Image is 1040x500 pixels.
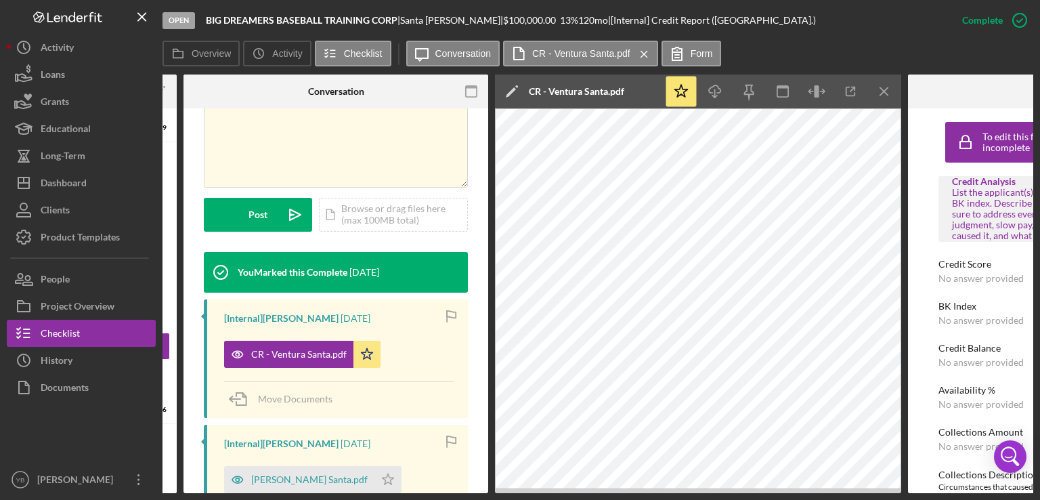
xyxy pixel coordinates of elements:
[251,474,368,485] div: [PERSON_NAME] Santa.pdf
[962,7,1003,34] div: Complete
[206,15,400,26] div: |
[41,142,85,173] div: Long-Term
[7,88,156,115] button: Grants
[344,48,383,59] label: Checklist
[308,86,364,97] div: Conversation
[578,15,608,26] div: 120 mo
[41,266,70,296] div: People
[7,293,156,320] button: Project Overview
[938,441,1024,452] div: No answer provided
[192,48,231,59] label: Overview
[258,393,332,404] span: Move Documents
[341,438,370,449] time: 2025-07-31 10:19
[7,374,156,401] button: Documents
[7,347,156,374] button: History
[938,357,1024,368] div: No answer provided
[41,320,80,350] div: Checklist
[662,41,722,66] button: Form
[341,313,370,324] time: 2025-07-31 10:19
[938,315,1024,326] div: No answer provided
[41,196,70,227] div: Clients
[224,382,346,416] button: Move Documents
[7,466,156,493] button: YB[PERSON_NAME]
[7,61,156,88] button: Loans
[41,88,69,119] div: Grants
[206,14,397,26] b: BIG DREAMERS BASEBALL TRAINING CORP
[435,48,492,59] label: Conversation
[560,15,578,26] div: 13 %
[503,41,658,66] button: CR - Ventura Santa.pdf
[248,198,267,232] div: Post
[224,313,339,324] div: [Internal] [PERSON_NAME]
[204,198,312,232] button: Post
[529,86,624,97] div: CR - Ventura Santa.pdf
[315,41,391,66] button: Checklist
[162,12,195,29] div: Open
[224,341,381,368] button: CR - Ventura Santa.pdf
[691,48,713,59] label: Form
[251,349,347,360] div: CR - Ventura Santa.pdf
[7,142,156,169] button: Long-Term
[7,34,156,61] button: Activity
[7,196,156,224] button: Clients
[41,61,65,91] div: Loans
[406,41,500,66] button: Conversation
[938,399,1024,410] div: No answer provided
[7,169,156,196] button: Dashboard
[41,115,91,146] div: Educational
[349,267,379,278] time: 2025-07-31 22:21
[7,266,156,293] button: People
[224,438,339,449] div: [Internal] [PERSON_NAME]
[7,224,156,251] button: Product Templates
[243,41,311,66] button: Activity
[938,273,1024,284] div: No answer provided
[16,476,25,484] text: YB
[949,7,1033,34] button: Complete
[41,34,74,64] div: Activity
[41,293,114,323] div: Project Overview
[7,115,156,142] button: Educational
[532,48,630,59] label: CR - Ventura Santa.pdf
[400,15,503,26] div: Santa [PERSON_NAME] |
[608,15,816,26] div: | [Internal] Credit Report ([GEOGRAPHIC_DATA].)
[34,466,122,497] div: [PERSON_NAME]
[994,440,1026,473] div: Open Intercom Messenger
[162,41,240,66] button: Overview
[7,320,156,347] button: Checklist
[41,347,72,377] div: History
[224,466,402,493] button: [PERSON_NAME] Santa.pdf
[503,15,560,26] div: $100,000.00
[272,48,302,59] label: Activity
[41,224,120,254] div: Product Templates
[41,169,87,200] div: Dashboard
[238,267,347,278] div: You Marked this Complete
[41,374,89,404] div: Documents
